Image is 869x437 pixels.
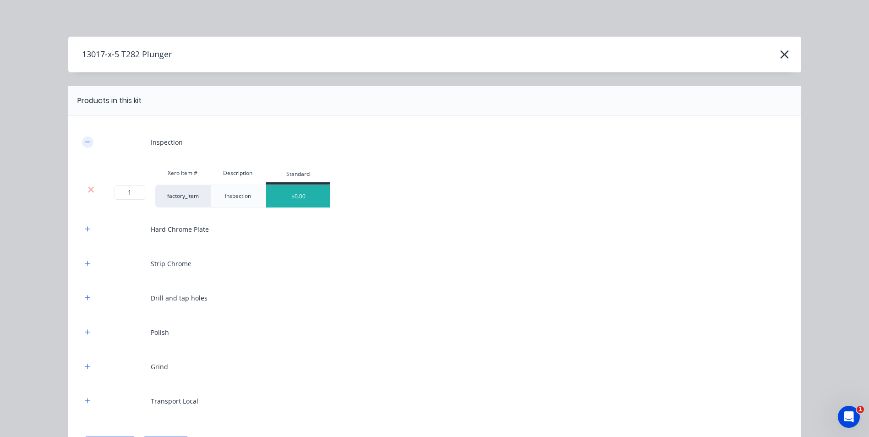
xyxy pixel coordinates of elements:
iframe: Intercom live chat [838,406,860,428]
div: factory_item [155,185,210,208]
div: Transport Local [151,396,198,406]
h4: 13017-x-5 T282 Plunger [68,46,172,63]
span: 1 [857,406,864,413]
div: Hard Chrome Plate [151,224,209,234]
div: Drill and tap holes [151,293,208,303]
div: Description [210,164,266,182]
input: ? [115,185,145,200]
div: Polish [151,328,169,337]
div: Grind [151,362,168,371]
div: Inspection [210,185,266,208]
div: Products in this kit [77,95,142,106]
div: Inspection [151,137,183,147]
div: Xero Item # [155,164,210,182]
div: $0.00 [266,185,330,208]
div: Standard [266,166,330,185]
div: Strip Chrome [151,259,191,268]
